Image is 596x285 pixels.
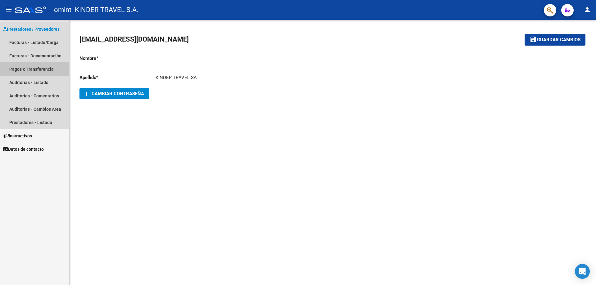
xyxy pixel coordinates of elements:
p: Nombre [79,55,156,62]
div: Open Intercom Messenger [575,264,590,279]
mat-icon: add [83,90,90,98]
mat-icon: person [584,6,591,13]
mat-icon: save [530,36,537,43]
span: Cambiar Contraseña [84,91,144,96]
button: Guardar cambios [525,34,585,45]
span: Prestadores / Proveedores [3,26,60,33]
p: Apellido [79,74,156,81]
span: Datos de contacto [3,146,44,153]
span: Guardar cambios [537,37,580,43]
button: Cambiar Contraseña [79,88,149,99]
span: Instructivos [3,132,32,139]
span: - KINDER TRAVEL S.A. [71,3,138,17]
mat-icon: menu [5,6,12,13]
span: [EMAIL_ADDRESS][DOMAIN_NAME] [79,35,189,43]
span: - omint [49,3,71,17]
